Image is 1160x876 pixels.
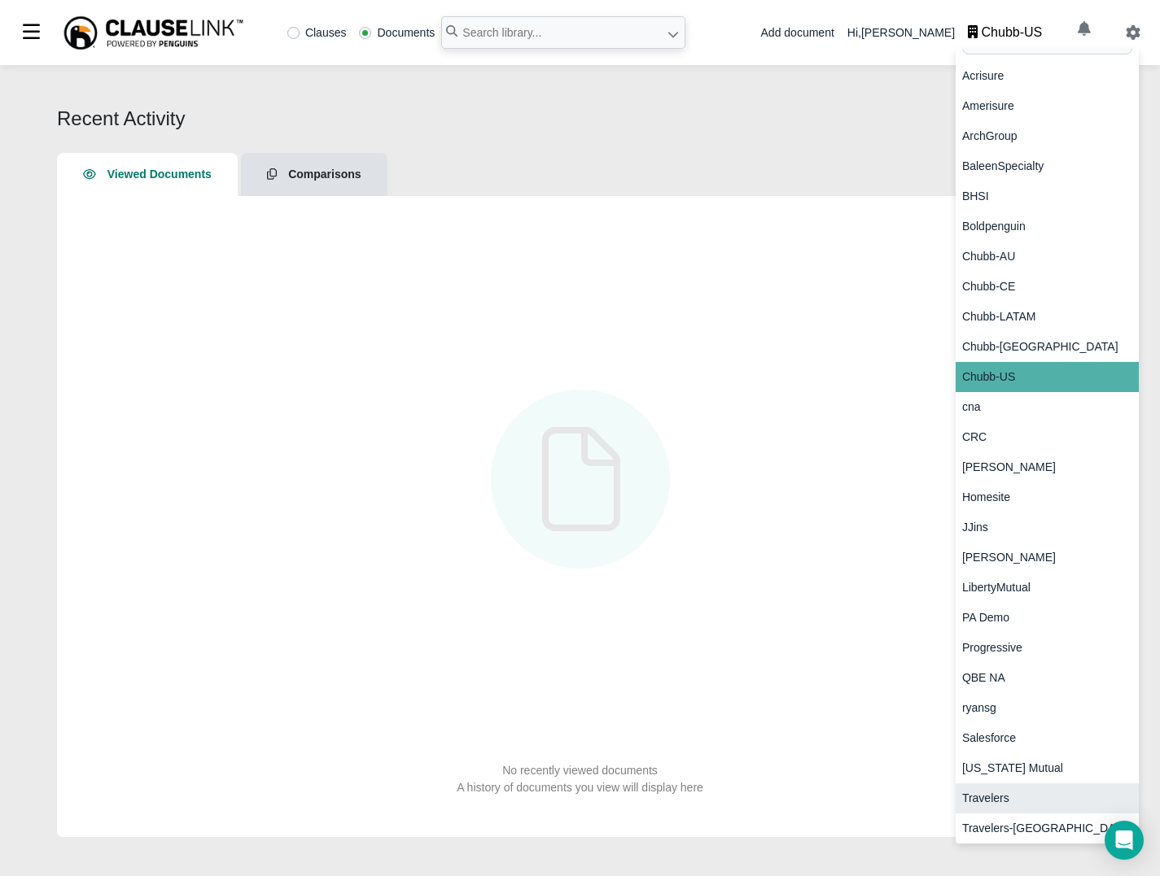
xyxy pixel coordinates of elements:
[502,762,658,779] div: No recently viewed documents
[956,362,1139,392] div: Chubb-US
[956,302,1139,332] div: Chubb-LATAM
[1105,821,1144,860] div: Open Intercom Messenger
[956,573,1139,603] div: LibertyMutual
[956,91,1139,121] div: Amerisure
[956,452,1139,482] div: Guy Carpenter
[956,543,1139,573] div: Kowalski
[287,27,347,38] label: Clauses
[956,422,1139,452] div: CRC
[956,121,1139,151] div: ArchGroup
[956,723,1139,753] div: Salesforce
[956,272,1139,302] div: Chubb-CE
[359,27,435,38] label: Documents
[956,693,1139,723] div: ryansg
[107,168,212,181] span: Viewed Documents
[956,482,1139,512] div: Homesite
[956,512,1139,543] div: JJins
[956,633,1139,663] div: Progressive
[956,332,1139,362] div: Chubb-UK
[847,16,1055,49] div: Hi, [PERSON_NAME]
[956,753,1139,783] div: Texas Mutual
[956,181,1139,211] div: BHSI
[956,783,1139,813] div: Travelers
[982,23,1043,42] div: Chubb-US
[955,16,1055,49] button: Chubb-US
[288,168,361,181] span: Comparisons
[956,242,1139,272] div: Chubb-AU
[956,392,1139,422] div: cna
[62,15,245,51] img: ClauseLink
[956,151,1139,181] div: BaleenSpecialty
[57,104,1103,133] div: Recent Activity
[441,16,685,49] input: Search library...
[761,24,834,41] div: Add document
[956,61,1139,91] div: Acrisure
[457,779,703,796] div: A history of documents you view will display here
[956,603,1139,633] div: PA Demo
[956,813,1139,843] div: Travelers-UK
[956,211,1139,242] div: Boldpenguin
[956,663,1139,693] div: QBE NA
